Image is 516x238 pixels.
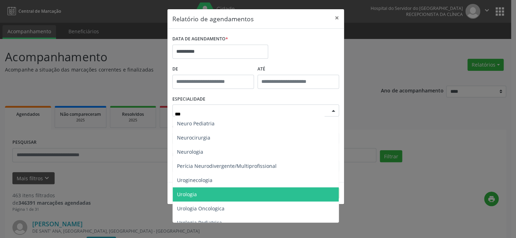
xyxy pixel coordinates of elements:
[177,177,212,183] span: Uroginecologia
[172,94,205,105] label: ESPECIALIDADE
[257,64,339,75] label: ATÉ
[177,148,203,155] span: Neurologia
[177,191,197,198] span: Urologia
[172,14,254,23] h5: Relatório de agendamentos
[177,205,224,212] span: Urologia Oncologica
[177,134,210,141] span: Neurocirurgia
[172,34,228,45] label: DATA DE AGENDAMENTO
[330,9,344,27] button: Close
[177,163,277,169] span: Perícia Neurodivergente/Multiprofissional
[172,64,254,75] label: De
[177,120,215,127] span: Neuro Pediatria
[177,219,222,226] span: Urologia Pediatrica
